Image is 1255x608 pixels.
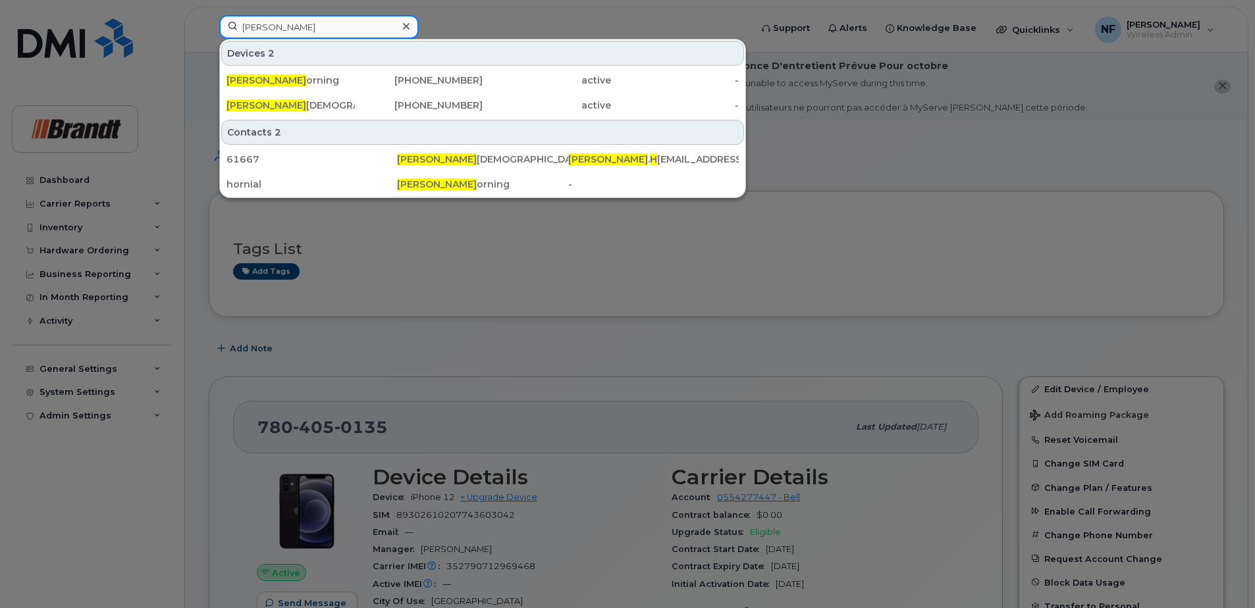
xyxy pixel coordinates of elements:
[221,68,744,92] a: [PERSON_NAME]orning[PHONE_NUMBER]active-
[227,74,306,86] span: [PERSON_NAME]
[611,99,739,112] div: -
[397,153,568,166] div: [DEMOGRAPHIC_DATA]
[568,153,648,165] span: [PERSON_NAME]
[227,99,306,111] span: [PERSON_NAME]
[355,74,483,87] div: [PHONE_NUMBER]
[397,153,477,165] span: [PERSON_NAME]
[227,74,355,87] div: orning
[483,74,611,87] div: active
[221,93,744,117] a: [PERSON_NAME][DEMOGRAPHIC_DATA][PHONE_NUMBER]active-
[275,126,281,139] span: 2
[227,99,355,112] div: [DEMOGRAPHIC_DATA]
[221,172,744,196] a: hornial[PERSON_NAME]orning-
[227,178,397,191] div: hornial
[397,178,568,191] div: orning
[221,41,744,66] div: Devices
[568,178,739,191] div: -
[650,153,657,165] span: H
[568,153,739,166] div: . [EMAIL_ADDRESS][PERSON_NAME][DOMAIN_NAME]
[227,153,397,166] div: 61667
[221,120,744,145] div: Contacts
[483,99,611,112] div: active
[268,47,275,60] span: 2
[221,147,744,171] a: 61667[PERSON_NAME][DEMOGRAPHIC_DATA][PERSON_NAME].H[EMAIL_ADDRESS][PERSON_NAME][DOMAIN_NAME]
[397,178,477,190] span: [PERSON_NAME]
[611,74,739,87] div: -
[355,99,483,112] div: [PHONE_NUMBER]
